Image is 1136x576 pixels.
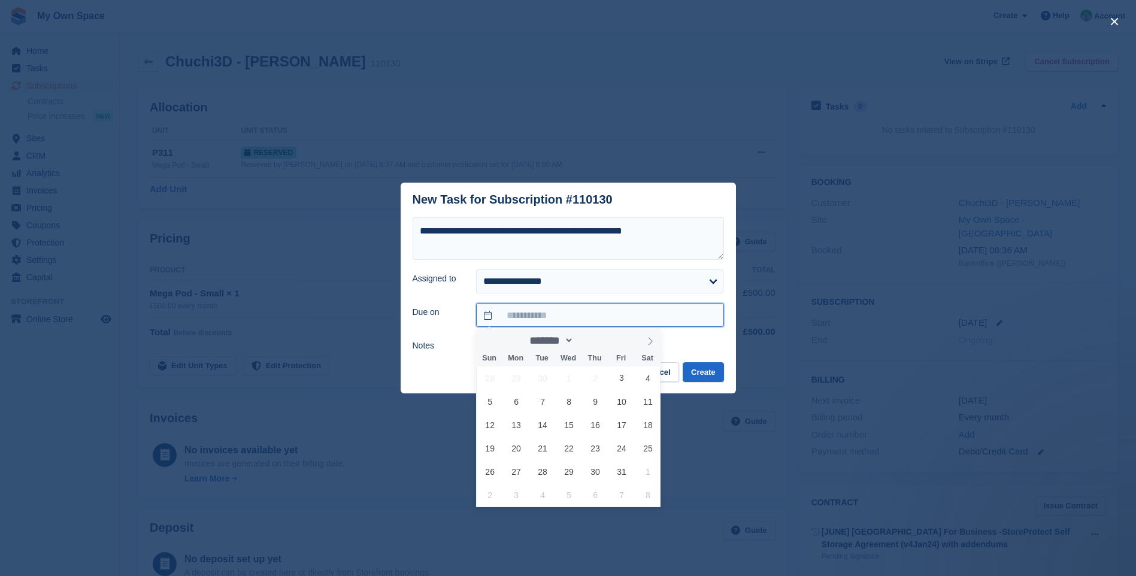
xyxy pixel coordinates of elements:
span: Sat [634,354,661,362]
span: October 16, 2025 [584,413,607,436]
button: Create [683,362,723,382]
span: October 28, 2025 [531,460,555,483]
span: Fri [608,354,634,362]
span: October 11, 2025 [636,390,659,413]
select: Month [525,334,574,347]
span: October 5, 2025 [478,390,502,413]
span: Wed [555,354,581,362]
span: October 15, 2025 [558,413,581,436]
span: October 10, 2025 [610,390,634,413]
span: October 14, 2025 [531,413,555,436]
span: September 28, 2025 [478,366,502,390]
span: October 1, 2025 [558,366,581,390]
span: October 9, 2025 [584,390,607,413]
span: Mon [502,354,529,362]
span: October 3, 2025 [610,366,634,390]
span: October 31, 2025 [610,460,634,483]
span: October 4, 2025 [636,366,659,390]
span: Sun [476,354,502,362]
span: October 30, 2025 [584,460,607,483]
span: October 18, 2025 [636,413,659,436]
span: October 19, 2025 [478,436,502,460]
span: October 13, 2025 [505,413,528,436]
span: October 21, 2025 [531,436,555,460]
span: November 5, 2025 [558,483,581,507]
span: November 7, 2025 [610,483,634,507]
span: October 20, 2025 [505,436,528,460]
span: October 17, 2025 [610,413,634,436]
label: Assigned to [413,272,462,285]
label: Due on [413,306,462,319]
span: October 7, 2025 [531,390,555,413]
span: September 30, 2025 [531,366,555,390]
span: November 8, 2025 [636,483,659,507]
span: October 12, 2025 [478,413,502,436]
input: Year [574,334,611,347]
span: October 23, 2025 [584,436,607,460]
span: October 24, 2025 [610,436,634,460]
span: October 22, 2025 [558,436,581,460]
span: November 3, 2025 [505,483,528,507]
span: November 6, 2025 [584,483,607,507]
div: New Task for Subscription #110130 [413,193,613,207]
span: Thu [581,354,608,362]
span: November 2, 2025 [478,483,502,507]
span: November 1, 2025 [636,460,659,483]
span: October 25, 2025 [636,436,659,460]
span: October 26, 2025 [478,460,502,483]
button: close [1105,12,1124,31]
span: October 2, 2025 [584,366,607,390]
span: October 8, 2025 [558,390,581,413]
span: November 4, 2025 [531,483,555,507]
span: October 27, 2025 [505,460,528,483]
label: Notes [413,339,462,352]
span: October 29, 2025 [558,460,581,483]
span: October 6, 2025 [505,390,528,413]
span: Tue [529,354,555,362]
span: September 29, 2025 [505,366,528,390]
